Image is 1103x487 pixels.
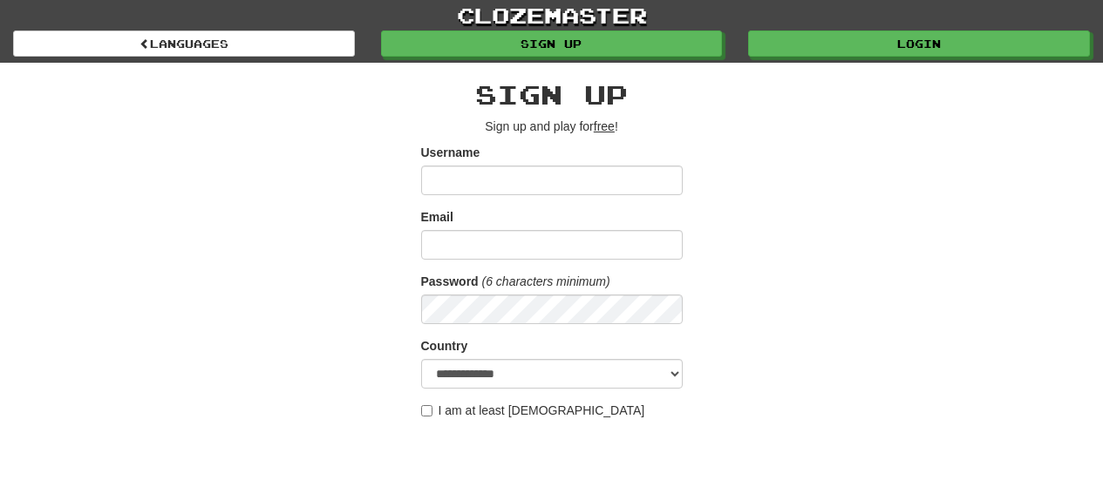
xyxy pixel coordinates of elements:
u: free [594,119,615,133]
input: I am at least [DEMOGRAPHIC_DATA] [421,405,432,416]
h2: Sign up [421,80,683,109]
label: Country [421,337,468,355]
a: Login [748,30,1090,57]
a: Sign up [381,30,723,57]
label: Email [421,208,453,226]
label: Password [421,273,479,290]
label: Username [421,144,480,161]
p: Sign up and play for ! [421,118,683,135]
a: Languages [13,30,355,57]
em: (6 characters minimum) [482,274,610,288]
label: I am at least [DEMOGRAPHIC_DATA] [421,402,645,419]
